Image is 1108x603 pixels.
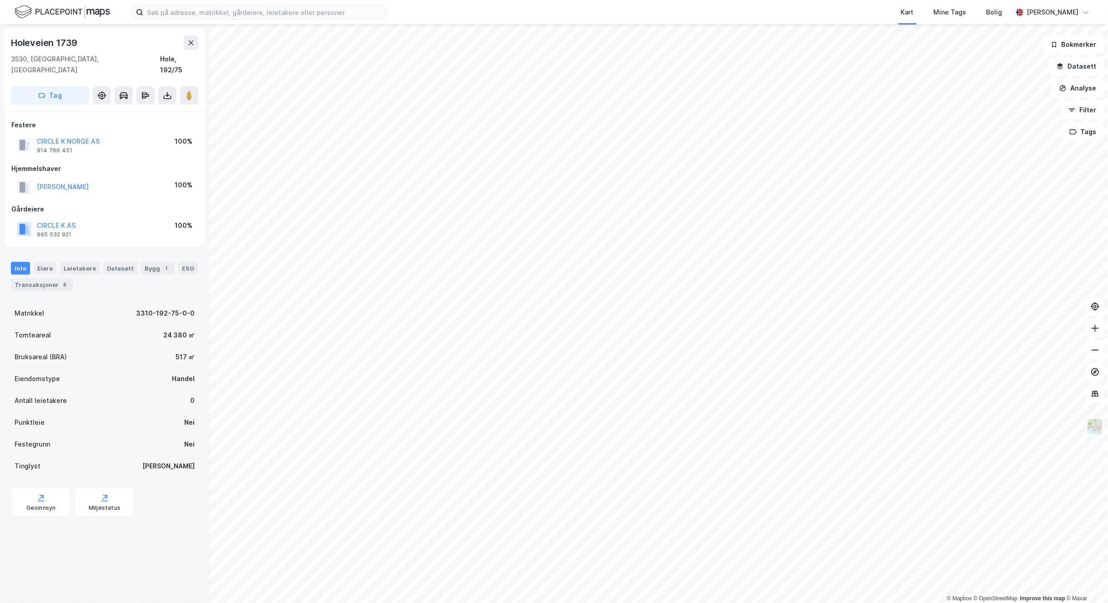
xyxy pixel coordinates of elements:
[11,35,79,50] div: Holeveien 1739
[934,7,967,18] div: Mine Tags
[26,504,56,512] div: Geoinnsyn
[11,120,198,131] div: Festere
[1049,57,1104,75] button: Datasett
[11,163,198,174] div: Hjemmelshaver
[11,54,160,75] div: 3530, [GEOGRAPHIC_DATA], [GEOGRAPHIC_DATA]
[1043,35,1104,54] button: Bokmerker
[974,595,1018,602] a: OpenStreetMap
[142,461,195,472] div: [PERSON_NAME]
[11,262,30,275] div: Info
[175,220,192,231] div: 100%
[178,262,198,275] div: ESG
[1063,559,1108,603] div: Kontrollprogram for chat
[15,395,67,406] div: Antall leietakere
[60,280,70,289] div: 8
[15,439,50,450] div: Festegrunn
[1062,123,1104,141] button: Tags
[1061,101,1104,119] button: Filter
[172,373,195,384] div: Handel
[190,395,195,406] div: 0
[11,86,89,105] button: Tag
[136,308,195,319] div: 3310-192-75-0-0
[60,262,100,275] div: Leietakere
[15,461,40,472] div: Tinglyst
[163,330,195,341] div: 24 380 ㎡
[11,204,198,215] div: Gårdeiere
[176,352,195,362] div: 517 ㎡
[175,136,192,147] div: 100%
[160,54,198,75] div: Hole, 192/75
[37,231,71,238] div: 995 532 921
[141,262,175,275] div: Bygg
[184,439,195,450] div: Nei
[1052,79,1104,97] button: Analyse
[1063,559,1108,603] iframe: Chat Widget
[162,264,171,273] div: 1
[11,278,73,291] div: Transaksjoner
[901,7,914,18] div: Kart
[15,308,44,319] div: Matrikkel
[175,180,192,191] div: 100%
[37,147,72,154] div: 914 766 451
[15,330,51,341] div: Tomteareal
[947,595,972,602] a: Mapbox
[1027,7,1079,18] div: [PERSON_NAME]
[15,352,67,362] div: Bruksareal (BRA)
[987,7,1002,18] div: Bolig
[143,5,386,19] input: Søk på adresse, matrikkel, gårdeiere, leietakere eller personer
[34,262,56,275] div: Eiere
[1020,595,1065,602] a: Improve this map
[89,504,121,512] div: Miljøstatus
[15,417,45,428] div: Punktleie
[184,417,195,428] div: Nei
[103,262,137,275] div: Datasett
[1087,418,1104,435] img: Z
[15,373,60,384] div: Eiendomstype
[15,4,110,20] img: logo.f888ab2527a4732fd821a326f86c7f29.svg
